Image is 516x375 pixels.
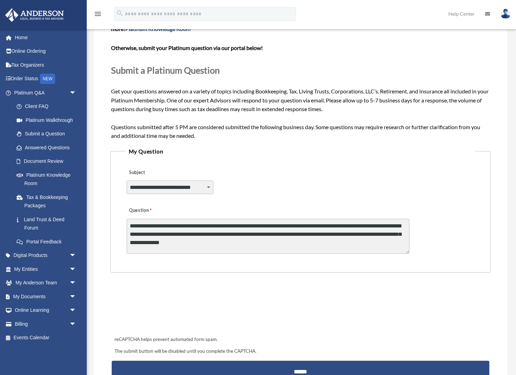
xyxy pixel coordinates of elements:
label: Question [127,206,180,215]
span: arrow_drop_down [69,262,83,276]
span: arrow_drop_down [69,317,83,331]
i: search [116,9,124,17]
a: Home [5,31,87,44]
a: Online Learningarrow_drop_down [5,303,87,317]
a: Portal Feedback [10,235,87,249]
a: Online Ordering [5,44,87,58]
img: Anderson Advisors Platinum Portal [3,8,66,22]
a: Tax Organizers [5,58,87,72]
a: Submit a Question [10,127,83,141]
label: Subject [127,168,193,177]
a: Platinum Q&Aarrow_drop_down [5,86,87,100]
span: arrow_drop_down [69,249,83,263]
span: arrow_drop_down [69,290,83,304]
a: Events Calendar [5,331,87,345]
legend: My Question [126,147,475,156]
a: My Documentsarrow_drop_down [5,290,87,303]
a: My Anderson Teamarrow_drop_down [5,276,87,290]
span: arrow_drop_down [69,276,83,290]
a: Client FAQ [10,100,87,114]
a: Document Review [10,155,87,168]
a: Platinum Walkthrough [10,113,87,127]
a: My Entitiesarrow_drop_down [5,262,87,276]
a: Answered Questions [10,141,87,155]
a: Tax & Bookkeeping Packages [10,190,87,212]
div: reCAPTCHA helps prevent automated form spam. [112,335,490,344]
span: arrow_drop_down [69,86,83,100]
span: Get your questions answered on a variety of topics including Bookkeeping, Tax, Living Trusts, Cor... [111,17,490,139]
a: menu [94,12,102,18]
div: The submit button will be disabled until you complete the CAPTCHA. [112,347,490,356]
b: Otherwise, submit your Platinum question via our portal below! [111,44,263,51]
span: Submit a Platinum Question [111,65,220,75]
i: menu [94,10,102,18]
a: Order StatusNEW [5,72,87,86]
div: NEW [40,74,55,84]
a: Platinum Knowledge Room [10,168,87,190]
a: Billingarrow_drop_down [5,317,87,331]
a: Digital Productsarrow_drop_down [5,249,87,262]
img: User Pic [500,9,511,19]
iframe: reCAPTCHA [112,294,218,321]
span: arrow_drop_down [69,303,83,318]
a: Land Trust & Deed Forum [10,212,87,235]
